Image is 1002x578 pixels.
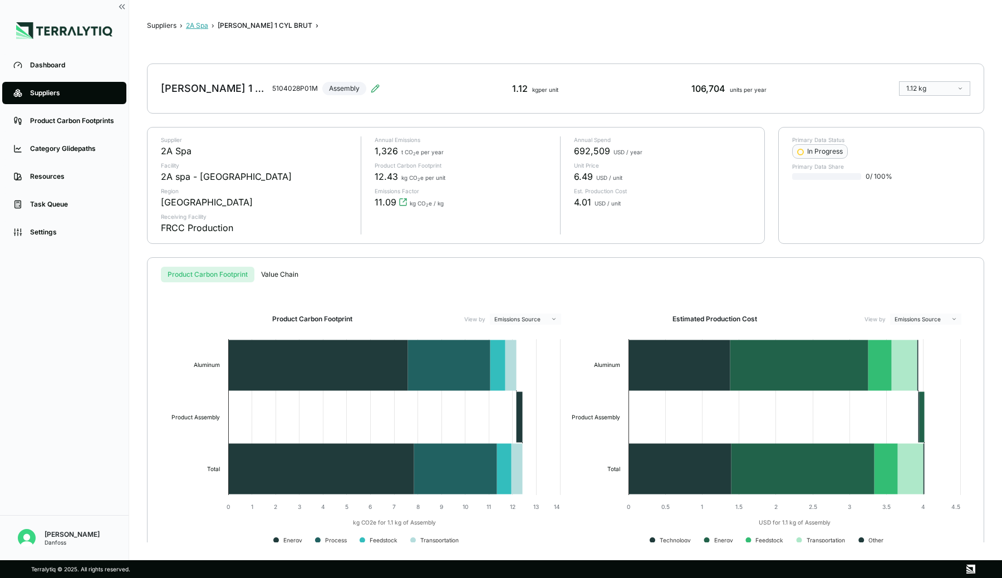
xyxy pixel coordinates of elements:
[161,82,268,95] div: [PERSON_NAME] 1 CYL BRUT
[921,503,925,510] text: 4
[218,21,312,30] div: [PERSON_NAME] 1 CYL BRUT
[171,414,220,421] text: Product Assembly
[464,316,485,322] label: View by
[882,503,891,510] text: 3.5
[660,537,691,544] text: Technology
[369,503,372,510] text: 6
[868,537,883,543] text: Other
[574,188,751,194] p: Est. Production Cost
[774,503,778,510] text: 2
[574,136,751,143] p: Annual Spend
[899,81,970,96] button: 1.12 kg
[595,200,621,207] span: USD / unit
[45,539,100,546] div: Danfoss
[375,195,396,209] span: 11.09
[416,503,420,510] text: 8
[321,503,325,510] text: 4
[30,116,115,125] div: Product Carbon Footprints
[161,267,254,282] button: Product Carbon Footprint
[161,221,233,234] div: FRCC Production
[316,21,318,30] span: ›
[866,172,892,181] span: 0 / 100 %
[254,267,305,282] button: Value Chain
[161,188,352,194] p: Region
[848,503,851,510] text: 3
[627,503,630,510] text: 0
[440,503,443,510] text: 9
[792,136,970,143] p: Primary Data Status
[45,530,100,539] div: [PERSON_NAME]
[147,21,176,30] button: Suppliers
[596,174,622,181] span: USD / unit
[251,503,253,510] text: 1
[375,170,398,183] span: 12.43
[759,519,831,526] text: USD for 1.1 kg of Assembly
[186,21,208,30] button: 2A Spa
[212,21,214,30] span: ›
[401,149,444,155] span: t CO e per year
[161,195,253,209] div: [GEOGRAPHIC_DATA]
[554,503,560,510] text: 14
[807,537,845,544] text: Transportation
[18,529,36,547] img: Nitin Shetty
[30,144,115,153] div: Category Glidepaths
[865,316,886,322] label: View by
[161,170,292,183] div: 2A spa - [GEOGRAPHIC_DATA]
[463,503,468,510] text: 10
[194,361,220,368] text: Aluminum
[207,466,220,472] text: Total
[375,188,552,194] p: Emissions Factor
[161,136,352,143] p: Supplier
[161,144,191,158] div: 2A Spa
[512,82,558,95] div: 1.12
[30,89,115,97] div: Suppliers
[298,503,301,510] text: 3
[180,21,183,30] span: ›
[30,61,115,70] div: Dashboard
[272,315,352,324] h2: Product Carbon Footprint
[574,170,593,183] span: 6.49
[755,537,783,543] text: Feedstock
[797,147,843,156] div: In Progress
[375,136,552,143] p: Annual Emissions
[417,177,420,182] sub: 2
[272,84,318,93] div: 5104028P01M
[792,163,970,170] p: Primary Data Share
[161,267,970,282] div: s
[574,144,610,158] span: 692,509
[572,414,620,421] text: Product Assembly
[399,198,407,207] svg: View audit trail
[594,361,620,368] text: Aluminum
[161,162,352,169] p: Facility
[533,503,539,510] text: 13
[325,537,347,543] text: Process
[809,503,817,510] text: 2.5
[951,503,960,510] text: 4.5
[401,174,445,181] span: kg CO e per unit
[30,200,115,209] div: Task Queue
[574,162,751,169] p: Unit Price
[283,537,302,544] text: Energy
[370,537,397,543] text: Feedstock
[30,172,115,181] div: Resources
[613,149,642,155] span: USD / year
[890,314,961,325] button: Emissions Source
[375,144,398,158] span: 1,326
[487,503,491,510] text: 11
[701,503,703,510] text: 1
[490,314,561,325] button: Emissions Source
[30,228,115,237] div: Settings
[661,503,670,510] text: 0.5
[574,195,591,209] span: 4.01
[274,503,277,510] text: 2
[410,200,444,207] span: kg CO e / kg
[16,22,112,39] img: Logo
[161,213,352,220] p: Receiving Facility
[227,503,230,510] text: 0
[607,466,620,472] text: Total
[532,86,558,93] span: kg per unit
[735,503,743,510] text: 1.5
[420,537,459,544] text: Transportation
[730,86,767,93] span: units per year
[345,503,348,510] text: 5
